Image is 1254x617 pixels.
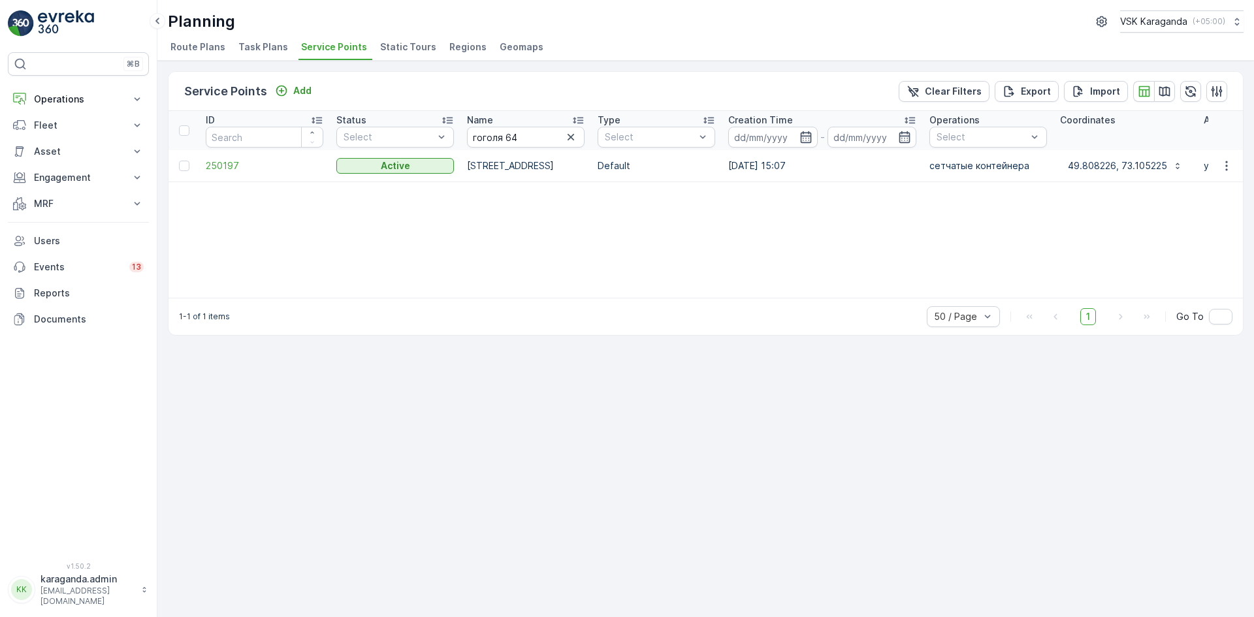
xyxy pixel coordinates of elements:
p: Coordinates [1060,114,1116,127]
input: Search [206,127,323,148]
p: Reports [34,287,144,300]
span: Regions [449,40,487,54]
p: 1-1 of 1 items [179,311,230,322]
span: Task Plans [238,40,288,54]
span: Service Points [301,40,367,54]
button: Active [336,158,454,174]
p: Creation Time [728,114,793,127]
p: 49.808226, 73.105225 [1068,159,1167,172]
span: Go To [1176,310,1204,323]
button: Fleet [8,112,149,138]
a: 250197 [206,159,323,172]
p: Name [467,114,493,127]
button: Engagement [8,165,149,191]
p: Import [1090,85,1120,98]
p: ID [206,114,215,127]
p: Operations [929,114,980,127]
button: Import [1064,81,1128,102]
img: logo_light-DOdMpM7g.png [38,10,94,37]
p: Active [381,159,410,172]
p: Type [598,114,620,127]
p: karaganda.admin [40,573,135,586]
p: Add [293,84,312,97]
button: Asset [8,138,149,165]
p: [STREET_ADDRESS] [467,159,585,172]
p: 13 [132,262,141,272]
button: KKkaraganda.admin[EMAIL_ADDRESS][DOMAIN_NAME] [8,573,149,607]
p: сетчатыe контейнера [929,159,1047,172]
p: Address [1204,114,1242,127]
p: VSK Karaganda [1120,15,1187,28]
span: Route Plans [170,40,225,54]
div: Toggle Row Selected [179,161,189,171]
p: - [820,129,825,145]
button: Operations [8,86,149,112]
p: Clear Filters [925,85,982,98]
button: Export [995,81,1059,102]
span: Geomaps [500,40,543,54]
p: MRF [34,197,123,210]
p: Default [598,159,715,172]
p: Fleet [34,119,123,132]
p: Operations [34,93,123,106]
p: Planning [168,11,235,32]
a: Reports [8,280,149,306]
div: KK [11,579,32,600]
span: 1 [1080,308,1096,325]
p: Users [34,234,144,247]
p: [EMAIL_ADDRESS][DOMAIN_NAME] [40,586,135,607]
p: Export [1021,85,1051,98]
p: Engagement [34,171,123,184]
p: Select [937,131,1027,144]
a: Events13 [8,254,149,280]
span: v 1.50.2 [8,562,149,570]
a: Users [8,228,149,254]
td: [DATE] 15:07 [722,150,923,182]
span: Static Tours [380,40,436,54]
button: Add [270,83,317,99]
img: logo [8,10,34,37]
p: Asset [34,145,123,158]
p: Select [344,131,434,144]
a: Documents [8,306,149,332]
button: 49.808226, 73.105225 [1060,155,1191,176]
p: Documents [34,313,144,326]
input: dd/mm/yyyy [728,127,818,148]
p: Status [336,114,366,127]
button: Clear Filters [899,81,989,102]
p: Select [605,131,695,144]
input: Search [467,127,585,148]
button: VSK Karaganda(+05:00) [1120,10,1244,33]
p: ( +05:00 ) [1193,16,1225,27]
p: Events [34,261,121,274]
p: ⌘B [127,59,140,69]
p: Service Points [184,82,267,101]
input: dd/mm/yyyy [828,127,917,148]
button: MRF [8,191,149,217]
